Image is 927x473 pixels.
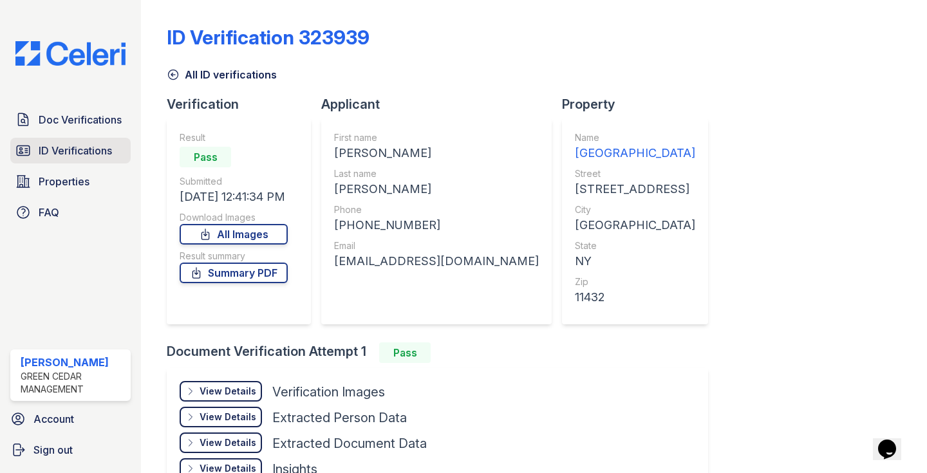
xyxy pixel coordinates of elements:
div: Download Images [180,211,288,224]
span: Sign out [33,442,73,458]
div: Zip [575,275,695,288]
div: 11432 [575,288,695,306]
div: [GEOGRAPHIC_DATA] [575,144,695,162]
div: Street [575,167,695,180]
span: Properties [39,174,89,189]
div: Name [575,131,695,144]
div: View Details [200,385,256,398]
div: View Details [200,436,256,449]
div: Submitted [180,175,288,188]
div: Result [180,131,288,144]
div: NY [575,252,695,270]
div: ID Verification 323939 [167,26,370,49]
div: View Details [200,411,256,423]
div: Result summary [180,250,288,263]
a: Doc Verifications [10,107,131,133]
div: Extracted Person Data [272,409,407,427]
div: Last name [334,167,539,180]
a: All ID verifications [167,67,277,82]
div: [PERSON_NAME] [21,355,126,370]
a: Account [5,406,136,432]
span: FAQ [39,205,59,220]
div: Verification Images [272,383,385,401]
a: Summary PDF [180,263,288,283]
a: Name [GEOGRAPHIC_DATA] [575,131,695,162]
div: Phone [334,203,539,216]
a: FAQ [10,199,131,225]
div: [PERSON_NAME] [334,144,539,162]
img: CE_Logo_Blue-a8612792a0a2168367f1c8372b55b34899dd931a85d93a1a3d3e32e68fde9ad4.png [5,41,136,66]
span: ID Verifications [39,143,112,158]
div: State [575,239,695,252]
div: City [575,203,695,216]
span: Doc Verifications [39,112,122,127]
a: Properties [10,169,131,194]
div: [EMAIL_ADDRESS][DOMAIN_NAME] [334,252,539,270]
span: Account [33,411,74,427]
a: Sign out [5,437,136,463]
div: [PHONE_NUMBER] [334,216,539,234]
div: Applicant [321,95,562,113]
div: Green Cedar Management [21,370,126,396]
div: [GEOGRAPHIC_DATA] [575,216,695,234]
div: [STREET_ADDRESS] [575,180,695,198]
div: [PERSON_NAME] [334,180,539,198]
div: Extracted Document Data [272,434,427,452]
div: Pass [379,342,431,363]
div: Pass [180,147,231,167]
div: Property [562,95,718,113]
a: All Images [180,224,288,245]
div: Email [334,239,539,252]
div: First name [334,131,539,144]
a: ID Verifications [10,138,131,163]
div: Document Verification Attempt 1 [167,342,718,363]
div: [DATE] 12:41:34 PM [180,188,288,206]
div: Verification [167,95,321,113]
iframe: chat widget [873,422,914,460]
